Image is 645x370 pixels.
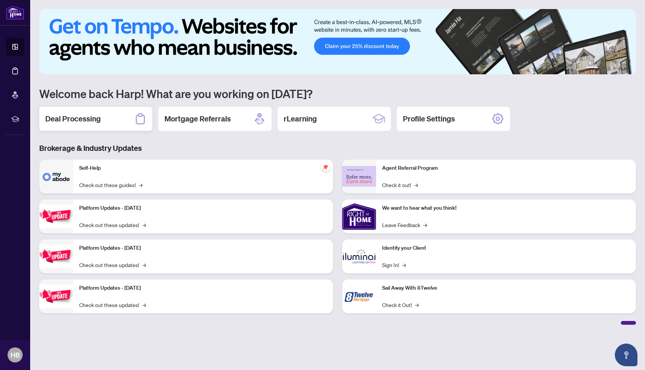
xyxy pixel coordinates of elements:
p: Sail Away With 8Twelve [382,284,630,292]
p: Platform Updates - [DATE] [79,284,327,292]
p: Platform Updates - [DATE] [79,204,327,212]
img: Identify your Client [342,240,376,273]
button: 5 [619,67,622,70]
h2: rLearning [284,114,317,124]
a: Check it Out!→ [382,301,419,309]
a: Leave Feedback→ [382,221,427,229]
a: Sign In!→ [382,261,406,269]
img: Platform Updates - July 21, 2025 [39,204,73,228]
button: Open asap [615,344,637,366]
span: → [414,181,418,189]
h1: Welcome back Harp! What are you working on [DATE]? [39,86,636,101]
h2: Deal Processing [45,114,101,124]
span: HB [11,350,20,360]
p: Agent Referral Program [382,164,630,172]
p: Platform Updates - [DATE] [79,244,327,252]
span: pushpin [321,163,330,172]
img: Agent Referral Program [342,166,376,187]
a: Check out these updates!→ [79,301,146,309]
p: Self-Help [79,164,327,172]
span: → [415,301,419,309]
a: Check out these guides!→ [79,181,143,189]
img: Platform Updates - June 23, 2025 [39,284,73,308]
span: → [423,221,427,229]
img: Sail Away With 8Twelve [342,279,376,313]
button: 6 [625,67,628,70]
button: 3 [607,67,610,70]
span: → [142,301,146,309]
h2: Mortgage Referrals [164,114,231,124]
span: → [139,181,143,189]
img: logo [6,6,24,20]
h2: Profile Settings [403,114,455,124]
a: Check out these updates!→ [79,221,146,229]
img: Platform Updates - July 8, 2025 [39,244,73,268]
span: → [402,261,406,269]
span: → [142,221,146,229]
span: → [142,261,146,269]
img: Slide 0 [39,9,636,74]
button: 4 [613,67,616,70]
p: We want to hear what you think! [382,204,630,212]
button: 1 [586,67,598,70]
img: We want to hear what you think! [342,200,376,233]
a: Check it out!→ [382,181,418,189]
a: Check out these updates!→ [79,261,146,269]
img: Self-Help [39,160,73,193]
button: 2 [601,67,604,70]
h3: Brokerage & Industry Updates [39,143,636,154]
p: Identify your Client [382,244,630,252]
